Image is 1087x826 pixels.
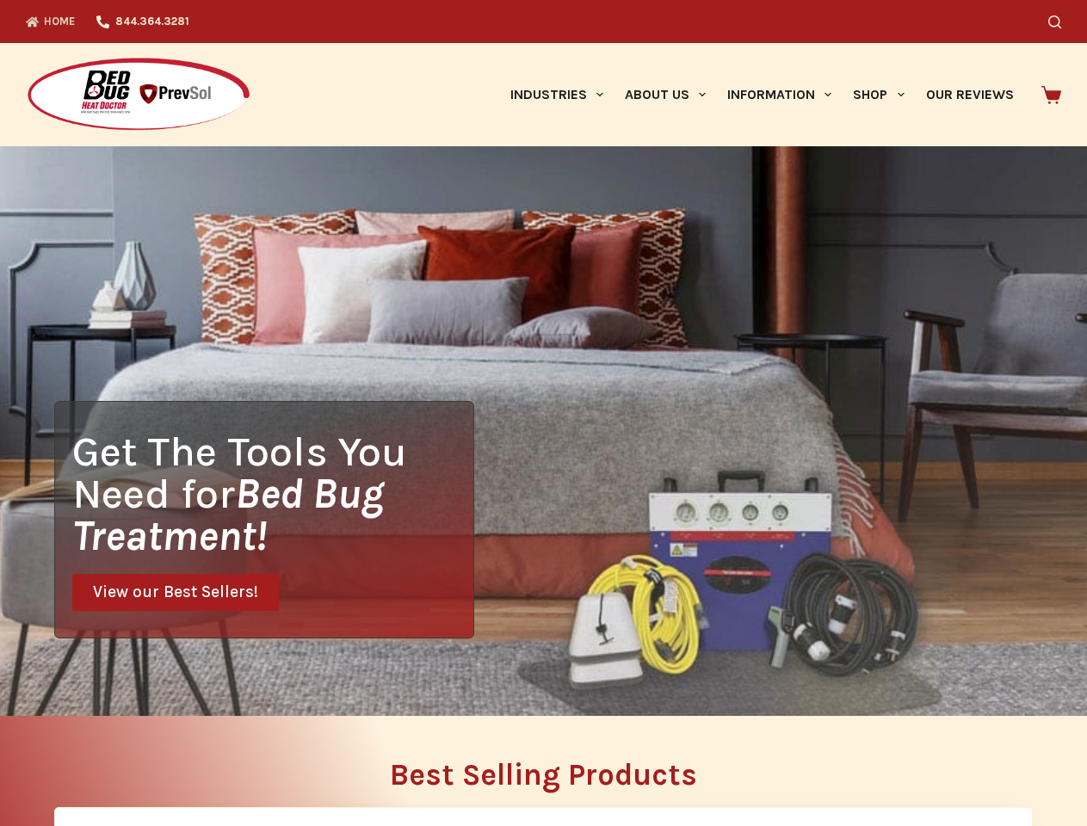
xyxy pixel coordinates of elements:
i: Bed Bug Treatment! [72,469,384,560]
a: Our Reviews [915,43,1024,146]
img: Prevsol/Bed Bug Heat Doctor [26,57,251,133]
h1: Get The Tools You Need for [72,430,473,557]
a: Shop [843,43,915,146]
button: Search [1048,15,1061,28]
nav: Primary [499,43,1024,146]
span: View our Best Sellers! [93,584,258,601]
a: About Us [614,43,716,146]
a: View our Best Sellers! [72,574,279,611]
a: Information [717,43,843,146]
h2: Best Selling Products [54,760,1033,790]
a: Industries [499,43,614,146]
